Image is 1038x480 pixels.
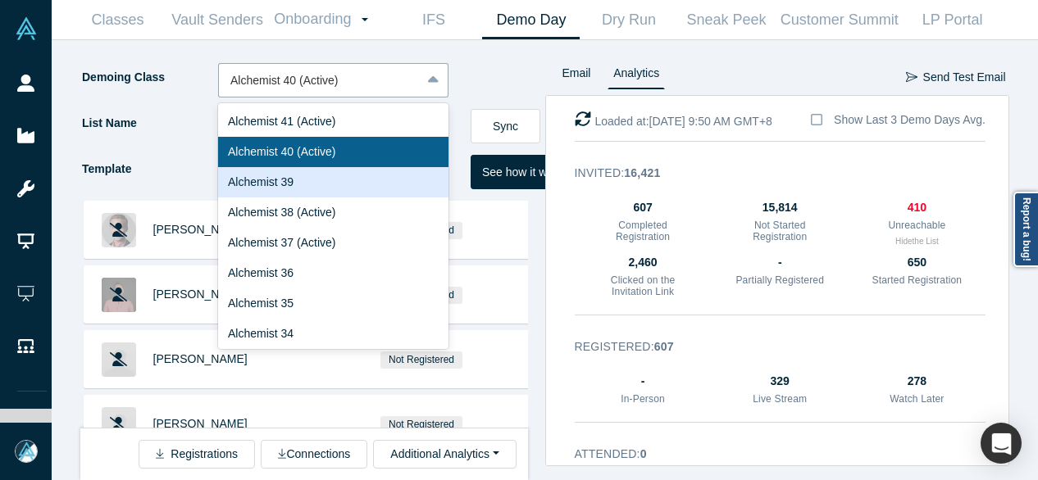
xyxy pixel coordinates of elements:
[834,111,986,129] div: Show Last 3 Demo Days Avg.
[597,199,689,216] div: 607
[69,1,166,39] a: Classes
[385,1,482,39] a: IFS
[871,254,963,271] div: 650
[218,258,448,288] div: Alchemist 36
[80,63,218,92] label: Demoing Class
[575,446,963,463] h3: Attended :
[575,165,963,182] h3: Invited :
[80,109,218,138] label: List Name
[471,155,580,189] button: See how it works
[218,137,448,167] div: Alchemist 40 (Active)
[597,393,689,405] h3: In-Person
[775,1,904,39] a: Customer Summit
[580,1,677,39] a: Dry Run
[261,440,367,469] button: Connections
[871,373,963,390] div: 278
[597,220,689,243] h3: Completed Registration
[218,106,448,137] div: Alchemist 41 (Active)
[608,63,665,89] a: Analytics
[905,63,1007,92] button: Send Test Email
[218,319,448,349] div: Alchemist 34
[153,352,248,365] a: [PERSON_NAME]
[734,254,826,271] div: -
[871,220,963,231] h3: Unreachable
[597,254,689,271] div: 2,460
[380,416,463,433] span: Not Registered
[734,220,826,243] h3: Not Started Registration
[80,155,218,183] label: Template
[482,1,580,39] a: Demo Day
[557,63,597,89] a: Email
[575,111,772,130] div: Loaded at: [DATE] 9:50 AM GMT+8
[15,440,38,463] img: Mia Scott's Account
[153,417,248,430] a: [PERSON_NAME]
[1013,192,1038,267] a: Report a bug!
[153,223,248,236] a: [PERSON_NAME]
[871,393,963,405] h3: Watch Later
[139,440,255,469] button: Registrations
[218,167,448,197] div: Alchemist 39
[734,373,826,390] div: 329
[153,288,248,301] a: [PERSON_NAME]
[218,228,448,258] div: Alchemist 37 (Active)
[15,17,38,40] img: Alchemist Vault Logo
[640,447,647,460] strong: 0
[904,1,1001,39] a: LP Portal
[871,199,963,216] div: 410
[268,1,385,38] a: Onboarding
[734,274,826,286] h3: Partially Registered
[734,393,826,405] h3: Live Stream
[654,340,674,353] strong: 607
[871,274,963,286] h3: Started Registration
[218,288,448,319] div: Alchemist 35
[166,1,268,39] a: Vault Senders
[218,197,448,228] div: Alchemist 38 (Active)
[575,338,963,355] h3: Registered :
[895,235,939,247] button: Hidethe List
[380,351,463,369] span: Not Registered
[677,1,775,39] a: Sneak Peek
[471,109,540,143] button: Sync
[734,199,826,216] div: 15,814
[624,166,660,179] strong: 16,421
[373,440,516,469] button: Additional Analytics
[597,373,689,390] div: -
[597,274,689,298] h3: Clicked on the Invitation Link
